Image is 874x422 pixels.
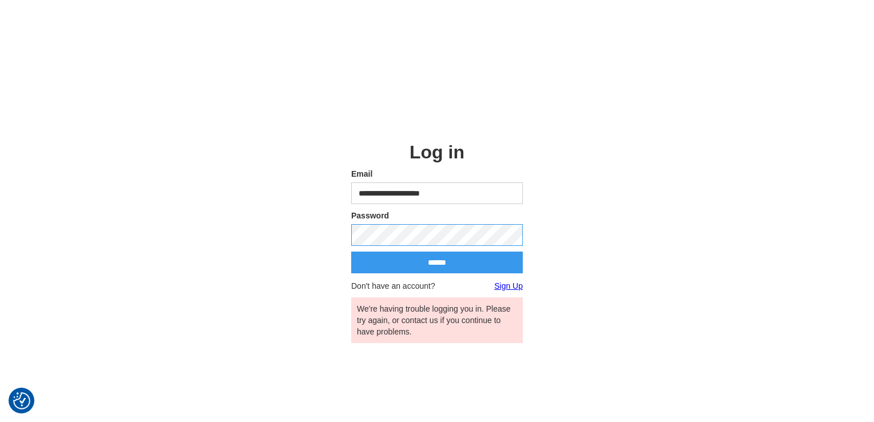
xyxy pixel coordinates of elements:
div: We're having trouble logging you in. Please try again, or contact us if you continue to have prob... [357,303,517,337]
img: Revisit consent button [13,392,30,409]
label: Email [351,168,523,180]
h2: Log in [351,142,523,162]
a: Sign Up [494,280,523,292]
span: Don't have an account? [351,280,435,292]
label: Password [351,210,523,221]
button: Consent Preferences [13,392,30,409]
